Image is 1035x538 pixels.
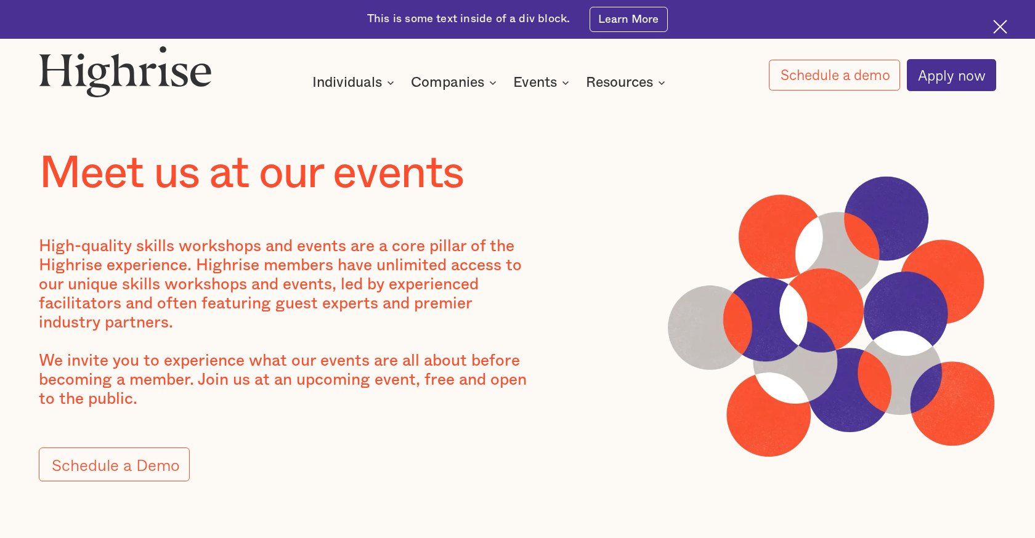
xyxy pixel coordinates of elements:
[39,448,190,481] a: Schedule a Demo
[39,46,212,98] img: Highrise logo
[586,75,669,90] div: Resources
[312,75,398,90] div: Individuals
[590,7,668,31] a: Learn More
[411,75,500,90] div: Companies
[367,12,570,27] div: This is some text inside of a div block.
[513,75,573,90] div: Events
[411,75,484,90] div: Companies
[907,59,996,90] a: Apply now
[769,60,900,91] a: Schedule a demo
[312,75,382,90] div: Individuals
[39,149,463,199] h1: Meet us at our events
[586,75,653,90] div: Resources
[39,237,535,409] div: High-quality skills workshops and events are a core pillar of the Highrise experience. Highrise m...
[993,20,1007,34] img: Cross icon
[513,75,557,90] div: Events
